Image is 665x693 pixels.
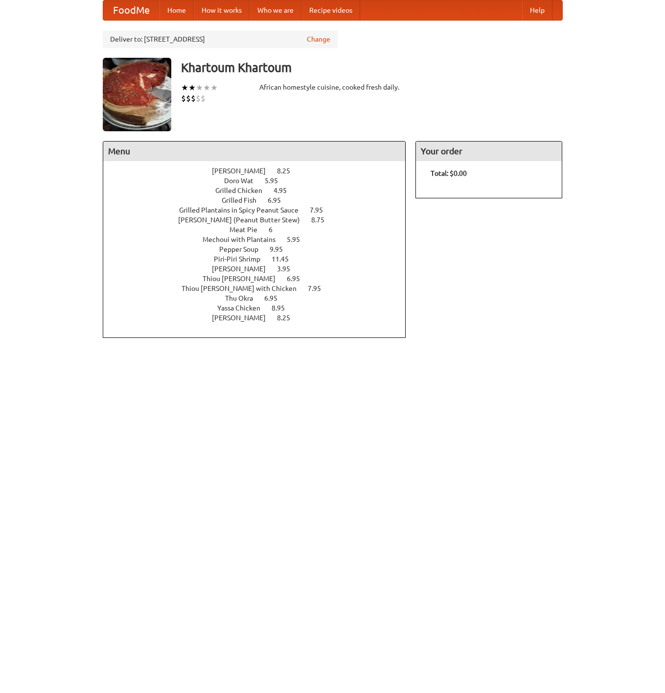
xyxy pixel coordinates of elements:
li: $ [191,93,196,104]
li: ★ [181,82,188,93]
a: Doro Wat 5.95 [224,177,296,185]
span: 6.95 [268,196,291,204]
b: Total: $0.00 [431,169,467,177]
img: angular.jpg [103,58,171,131]
span: 8.95 [272,304,295,312]
li: ★ [188,82,196,93]
span: [PERSON_NAME] [212,265,275,273]
span: 5.95 [287,236,310,243]
h4: Menu [103,142,406,161]
a: Help [522,0,552,20]
a: Grilled Plantains in Spicy Peanut Sauce 7.95 [179,206,341,214]
li: $ [186,93,191,104]
a: FoodMe [103,0,160,20]
a: Home [160,0,194,20]
a: Thiou [PERSON_NAME] 6.95 [203,275,318,283]
span: Pepper Soup [219,245,268,253]
a: Meat Pie 6 [229,226,291,234]
li: $ [201,93,206,104]
span: [PERSON_NAME] [212,167,275,175]
a: Change [307,34,330,44]
span: 8.25 [277,314,300,322]
span: 5.95 [265,177,288,185]
span: Thu Okra [225,294,263,302]
div: African homestyle cuisine, cooked fresh daily. [259,82,406,92]
h4: Your order [416,142,562,161]
span: Grilled Fish [222,196,266,204]
li: $ [196,93,201,104]
a: Thu Okra 6.95 [225,294,296,302]
li: $ [181,93,186,104]
a: [PERSON_NAME] 3.95 [212,265,308,273]
span: 6.95 [287,275,310,283]
a: How it works [194,0,250,20]
li: ★ [210,82,218,93]
span: 4.95 [274,187,297,194]
span: Grilled Chicken [215,187,272,194]
a: Pepper Soup 9.95 [219,245,301,253]
span: Mechoui with Plantains [203,236,285,243]
span: 6 [269,226,282,234]
span: [PERSON_NAME] [212,314,275,322]
span: 6.95 [264,294,287,302]
a: Grilled Fish 6.95 [222,196,299,204]
span: [PERSON_NAME] (Peanut Butter Stew) [178,216,310,224]
a: Recipe videos [301,0,360,20]
a: [PERSON_NAME] (Peanut Butter Stew) 8.75 [178,216,343,224]
a: Who we are [250,0,301,20]
span: Grilled Plantains in Spicy Peanut Sauce [179,206,308,214]
a: Grilled Chicken 4.95 [215,187,305,194]
span: 9.95 [270,245,293,253]
span: Doro Wat [224,177,263,185]
span: 7.95 [308,285,331,292]
span: 8.75 [311,216,334,224]
a: Yassa Chicken 8.95 [217,304,303,312]
a: [PERSON_NAME] 8.25 [212,314,308,322]
span: 8.25 [277,167,300,175]
a: Mechoui with Plantains 5.95 [203,236,318,243]
a: [PERSON_NAME] 8.25 [212,167,308,175]
span: Yassa Chicken [217,304,270,312]
h3: Khartoum Khartoum [181,58,563,77]
span: Piri-Piri Shrimp [214,255,270,263]
span: 7.95 [310,206,333,214]
div: Deliver to: [STREET_ADDRESS] [103,30,338,48]
span: Meat Pie [229,226,267,234]
li: ★ [203,82,210,93]
span: Thiou [PERSON_NAME] [203,275,285,283]
span: 3.95 [277,265,300,273]
a: Piri-Piri Shrimp 11.45 [214,255,307,263]
span: 11.45 [272,255,298,263]
li: ★ [196,82,203,93]
span: Thiou [PERSON_NAME] with Chicken [182,285,306,292]
a: Thiou [PERSON_NAME] with Chicken 7.95 [182,285,339,292]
